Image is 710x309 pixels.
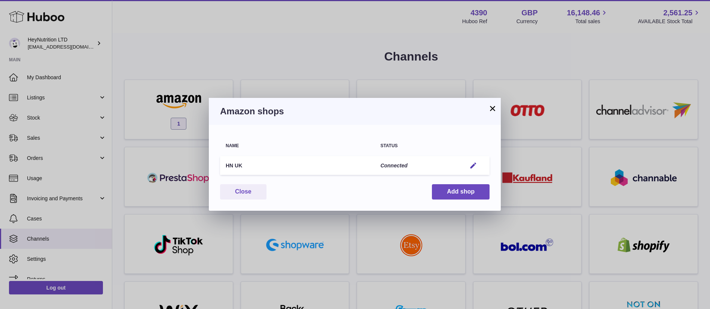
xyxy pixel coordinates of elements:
td: Connected [375,156,461,175]
button: × [488,104,497,113]
button: Close [220,184,266,200]
h3: Amazon shops [220,105,490,117]
div: Name [226,143,369,148]
button: Add shop [432,184,490,200]
td: HN UK [220,156,375,175]
div: Status [380,143,455,148]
